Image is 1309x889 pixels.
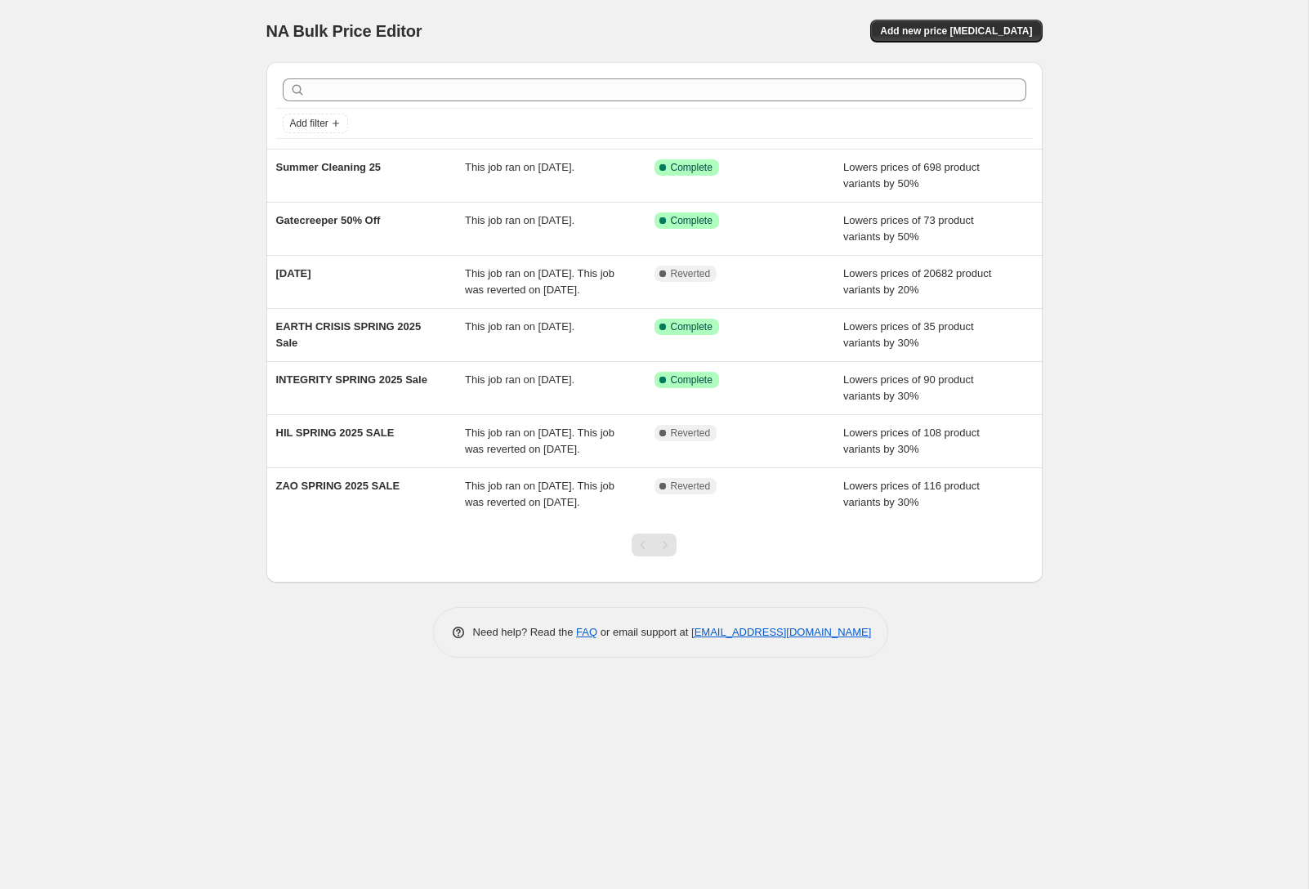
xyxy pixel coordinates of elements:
[276,480,400,492] span: ZAO SPRING 2025 SALE
[843,320,974,349] span: Lowers prices of 35 product variants by 30%
[671,480,711,493] span: Reverted
[465,161,574,173] span: This job ran on [DATE].
[843,480,980,508] span: Lowers prices of 116 product variants by 30%
[691,626,871,638] a: [EMAIL_ADDRESS][DOMAIN_NAME]
[843,373,974,402] span: Lowers prices of 90 product variants by 30%
[473,626,577,638] span: Need help? Read the
[465,267,614,296] span: This job ran on [DATE]. This job was reverted on [DATE].
[465,373,574,386] span: This job ran on [DATE].
[276,267,311,279] span: [DATE]
[576,626,597,638] a: FAQ
[276,214,381,226] span: Gatecreeper 50% Off
[843,161,980,190] span: Lowers prices of 698 product variants by 50%
[276,161,382,173] span: Summer Cleaning 25
[671,320,713,333] span: Complete
[870,20,1042,42] button: Add new price [MEDICAL_DATA]
[671,373,713,386] span: Complete
[671,214,713,227] span: Complete
[597,626,691,638] span: or email support at
[843,214,974,243] span: Lowers prices of 73 product variants by 50%
[465,214,574,226] span: This job ran on [DATE].
[465,427,614,455] span: This job ran on [DATE]. This job was reverted on [DATE].
[843,427,980,455] span: Lowers prices of 108 product variants by 30%
[843,267,991,296] span: Lowers prices of 20682 product variants by 20%
[465,480,614,508] span: This job ran on [DATE]. This job was reverted on [DATE].
[465,320,574,333] span: This job ran on [DATE].
[276,320,422,349] span: EARTH CRISIS SPRING 2025 Sale
[880,25,1032,38] span: Add new price [MEDICAL_DATA]
[283,114,348,133] button: Add filter
[276,373,427,386] span: INTEGRITY SPRING 2025 Sale
[276,427,395,439] span: HIL SPRING 2025 SALE
[671,161,713,174] span: Complete
[671,267,711,280] span: Reverted
[266,22,422,40] span: NA Bulk Price Editor
[632,534,677,556] nav: Pagination
[671,427,711,440] span: Reverted
[290,117,328,130] span: Add filter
